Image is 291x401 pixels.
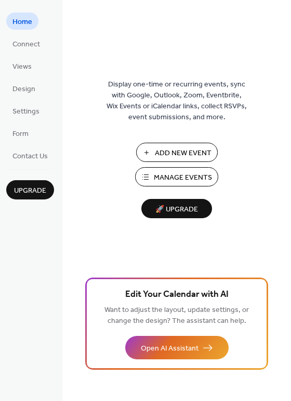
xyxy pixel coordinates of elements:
[104,303,249,328] span: Want to adjust the layout, update settings, or change the design? The assistant can help.
[155,148,211,159] span: Add New Event
[154,172,212,183] span: Manage Events
[6,124,35,142] a: Form
[12,151,48,162] span: Contact Us
[107,79,247,123] span: Display one-time or recurring events, sync with Google, Outlook, Zoom, Eventbrite, Wix Events or ...
[6,12,38,30] a: Home
[12,61,32,72] span: Views
[6,80,42,97] a: Design
[14,185,46,196] span: Upgrade
[12,39,40,50] span: Connect
[12,84,35,95] span: Design
[135,167,218,186] button: Manage Events
[12,129,29,140] span: Form
[141,199,212,218] button: 🚀 Upgrade
[6,147,54,164] a: Contact Us
[136,143,218,162] button: Add New Event
[12,17,32,28] span: Home
[6,180,54,199] button: Upgrade
[148,203,206,217] span: 🚀 Upgrade
[6,57,38,74] a: Views
[125,336,229,359] button: Open AI Assistant
[141,343,199,354] span: Open AI Assistant
[6,35,46,52] a: Connect
[125,287,229,302] span: Edit Your Calendar with AI
[6,102,46,119] a: Settings
[12,106,39,117] span: Settings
